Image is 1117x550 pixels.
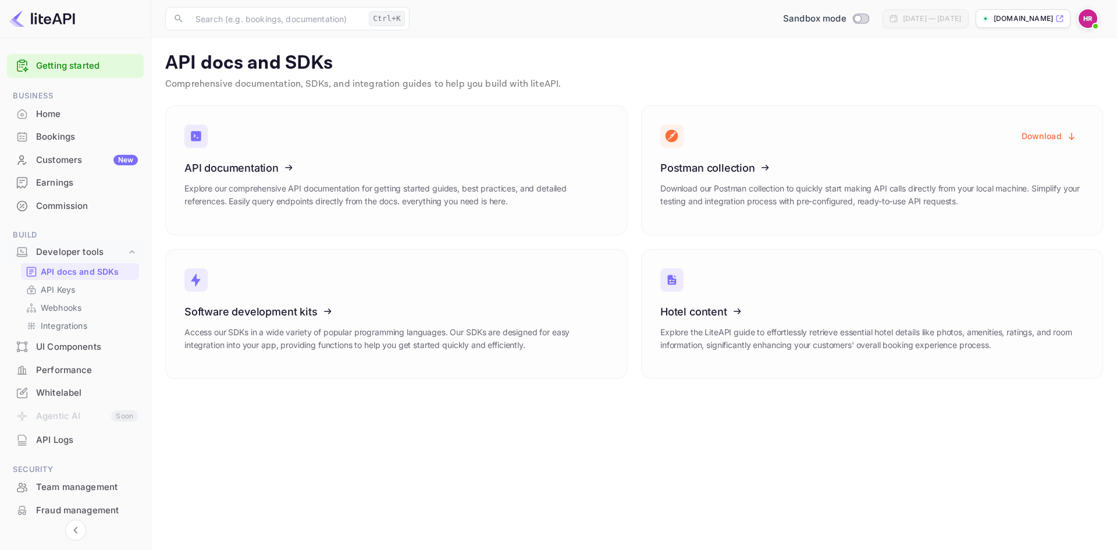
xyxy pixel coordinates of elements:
[36,386,138,400] div: Whitelabel
[7,90,144,102] span: Business
[165,249,627,379] a: Software development kitsAccess our SDKs in a wide variety of popular programming languages. Our ...
[36,481,138,494] div: Team management
[184,306,608,318] h3: Software development kits
[7,229,144,242] span: Build
[7,54,144,78] div: Getting started
[7,336,144,357] a: UI Components
[36,200,138,213] div: Commission
[184,182,608,208] p: Explore our comprehensive API documentation for getting started guides, best practices, and detai...
[778,12,873,26] div: Switch to Production mode
[165,77,1103,91] p: Comprehensive documentation, SDKs, and integration guides to help you build with liteAPI.
[994,13,1053,24] p: [DOMAIN_NAME]
[660,306,1084,318] h3: Hotel content
[7,172,144,194] div: Earnings
[1015,125,1084,147] button: Download
[36,246,126,259] div: Developer tools
[7,149,144,171] a: CustomersNew
[7,476,144,498] a: Team management
[7,429,144,450] a: API Logs
[21,263,139,280] div: API docs and SDKs
[36,434,138,447] div: API Logs
[21,317,139,334] div: Integrations
[9,9,75,28] img: LiteAPI logo
[188,7,364,30] input: Search (e.g. bookings, documentation)
[7,195,144,217] a: Commission
[65,520,86,541] button: Collapse navigation
[41,320,87,332] p: Integrations
[783,12,846,26] span: Sandbox mode
[26,265,134,278] a: API docs and SDKs
[7,126,144,148] div: Bookings
[7,195,144,218] div: Commission
[7,126,144,147] a: Bookings
[21,299,139,316] div: Webhooks
[369,11,405,26] div: Ctrl+K
[903,13,961,24] div: [DATE] — [DATE]
[660,326,1084,352] p: Explore the LiteAPI guide to effortlessly retrieve essential hotel details like photos, amenities...
[36,154,138,167] div: Customers
[36,130,138,144] div: Bookings
[641,249,1103,379] a: Hotel contentExplore the LiteAPI guide to effortlessly retrieve essential hotel details like phot...
[26,283,134,296] a: API Keys
[41,265,119,278] p: API docs and SDKs
[7,172,144,193] a: Earnings
[41,283,75,296] p: API Keys
[26,320,134,332] a: Integrations
[660,162,1084,174] h3: Postman collection
[7,359,144,382] div: Performance
[7,463,144,476] span: Security
[7,336,144,359] div: UI Components
[7,533,144,546] span: Marketing
[7,359,144,381] a: Performance
[1079,9,1097,28] img: Hugo Ruano
[7,499,144,521] a: Fraud management
[7,382,144,403] a: Whitelabel
[36,364,138,377] div: Performance
[36,504,138,517] div: Fraud management
[36,176,138,190] div: Earnings
[36,59,138,73] a: Getting started
[7,499,144,522] div: Fraud management
[26,301,134,314] a: Webhooks
[660,182,1084,208] p: Download our Postman collection to quickly start making API calls directly from your local machin...
[165,105,627,235] a: API documentationExplore our comprehensive API documentation for getting started guides, best pra...
[21,281,139,298] div: API Keys
[7,476,144,499] div: Team management
[184,326,608,352] p: Access our SDKs in a wide variety of popular programming languages. Our SDKs are designed for eas...
[7,429,144,452] div: API Logs
[7,382,144,404] div: Whitelabel
[165,52,1103,75] p: API docs and SDKs
[36,108,138,121] div: Home
[184,162,608,174] h3: API documentation
[7,103,144,125] a: Home
[7,242,144,262] div: Developer tools
[7,149,144,172] div: CustomersNew
[7,103,144,126] div: Home
[41,301,81,314] p: Webhooks
[36,340,138,354] div: UI Components
[113,155,138,165] div: New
